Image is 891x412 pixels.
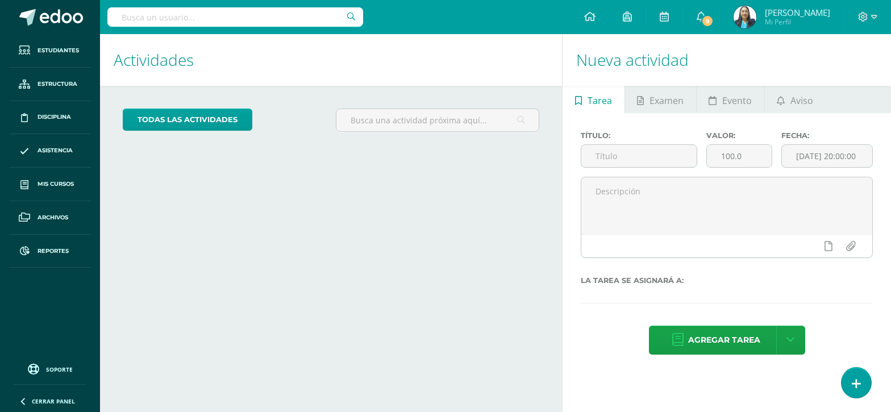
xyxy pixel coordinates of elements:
span: Tarea [588,87,612,114]
h1: Actividades [114,34,548,86]
span: Estructura [38,80,77,89]
span: Examen [649,87,684,114]
label: La tarea se asignará a: [581,276,873,285]
a: Asistencia [9,134,91,168]
a: Tarea [563,86,624,113]
a: Estructura [9,68,91,101]
a: Estudiantes [9,34,91,68]
span: Soporte [46,365,73,373]
span: Reportes [38,247,69,256]
a: Mis cursos [9,168,91,201]
span: 9 [701,15,714,27]
span: Cerrar panel [32,397,75,405]
a: Reportes [9,235,91,268]
a: Examen [625,86,696,113]
input: Título [581,145,697,167]
a: Archivos [9,201,91,235]
input: Busca una actividad próxima aquí... [336,109,539,131]
a: Soporte [14,361,86,376]
a: Evento [697,86,764,113]
label: Título: [581,131,697,140]
img: dc7d38de1d5b52360c8bb618cee5abea.png [734,6,756,28]
h1: Nueva actividad [576,34,877,86]
span: Mi Perfil [765,17,830,27]
span: Mis cursos [38,180,74,189]
input: Fecha de entrega [782,145,872,167]
span: Disciplina [38,113,71,122]
input: Puntos máximos [707,145,772,167]
a: todas las Actividades [123,109,252,131]
span: Estudiantes [38,46,79,55]
span: Agregar tarea [688,326,760,354]
span: Evento [722,87,752,114]
label: Valor: [706,131,772,140]
input: Busca un usuario... [107,7,363,27]
span: Asistencia [38,146,73,155]
span: Archivos [38,213,68,222]
a: Aviso [765,86,826,113]
a: Disciplina [9,101,91,135]
label: Fecha: [781,131,873,140]
span: [PERSON_NAME] [765,7,830,18]
span: Aviso [790,87,813,114]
